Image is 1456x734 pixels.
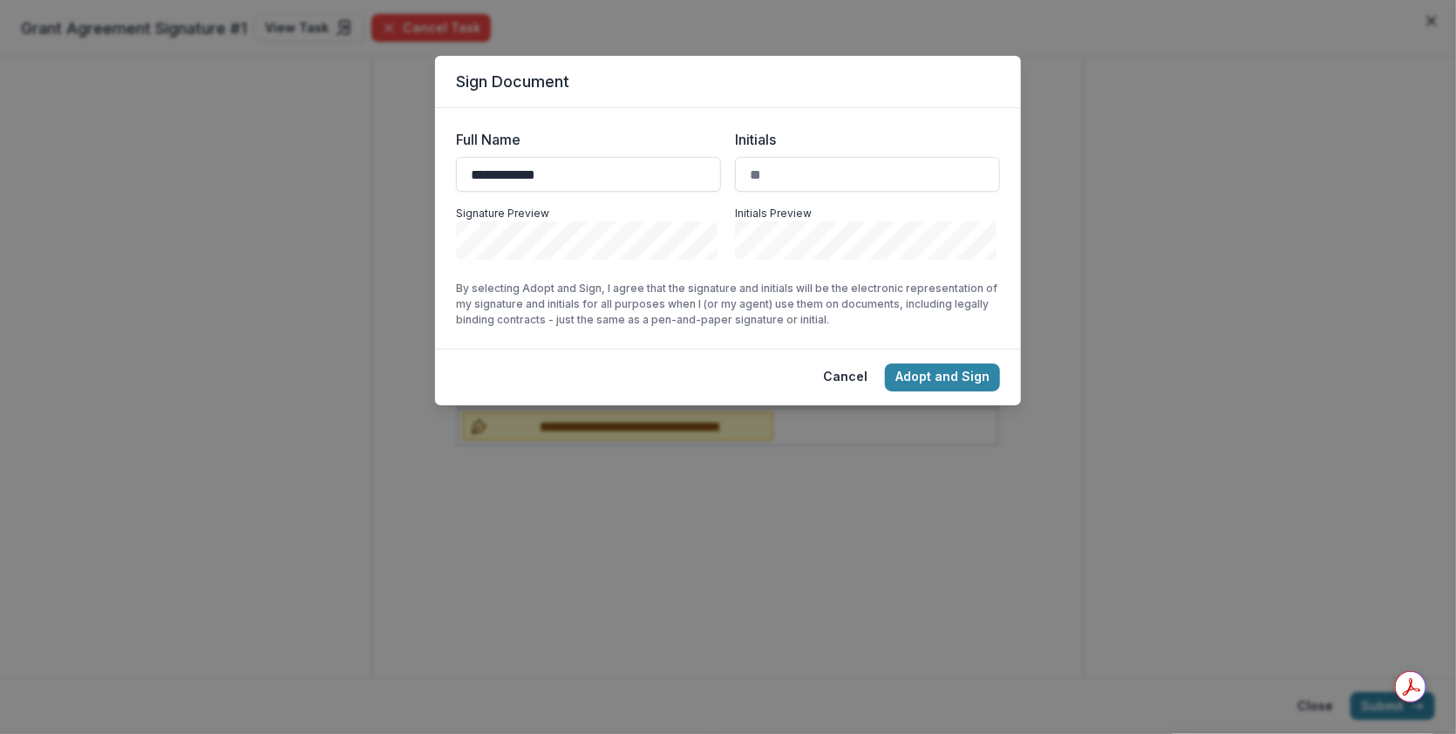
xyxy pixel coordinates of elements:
[456,129,711,150] label: Full Name
[435,56,1021,108] header: Sign Document
[885,364,1000,391] button: Adopt and Sign
[813,364,878,391] button: Cancel
[735,129,990,150] label: Initials
[456,206,721,221] p: Signature Preview
[735,206,1000,221] p: Initials Preview
[456,281,1000,328] p: By selecting Adopt and Sign, I agree that the signature and initials will be the electronic repre...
